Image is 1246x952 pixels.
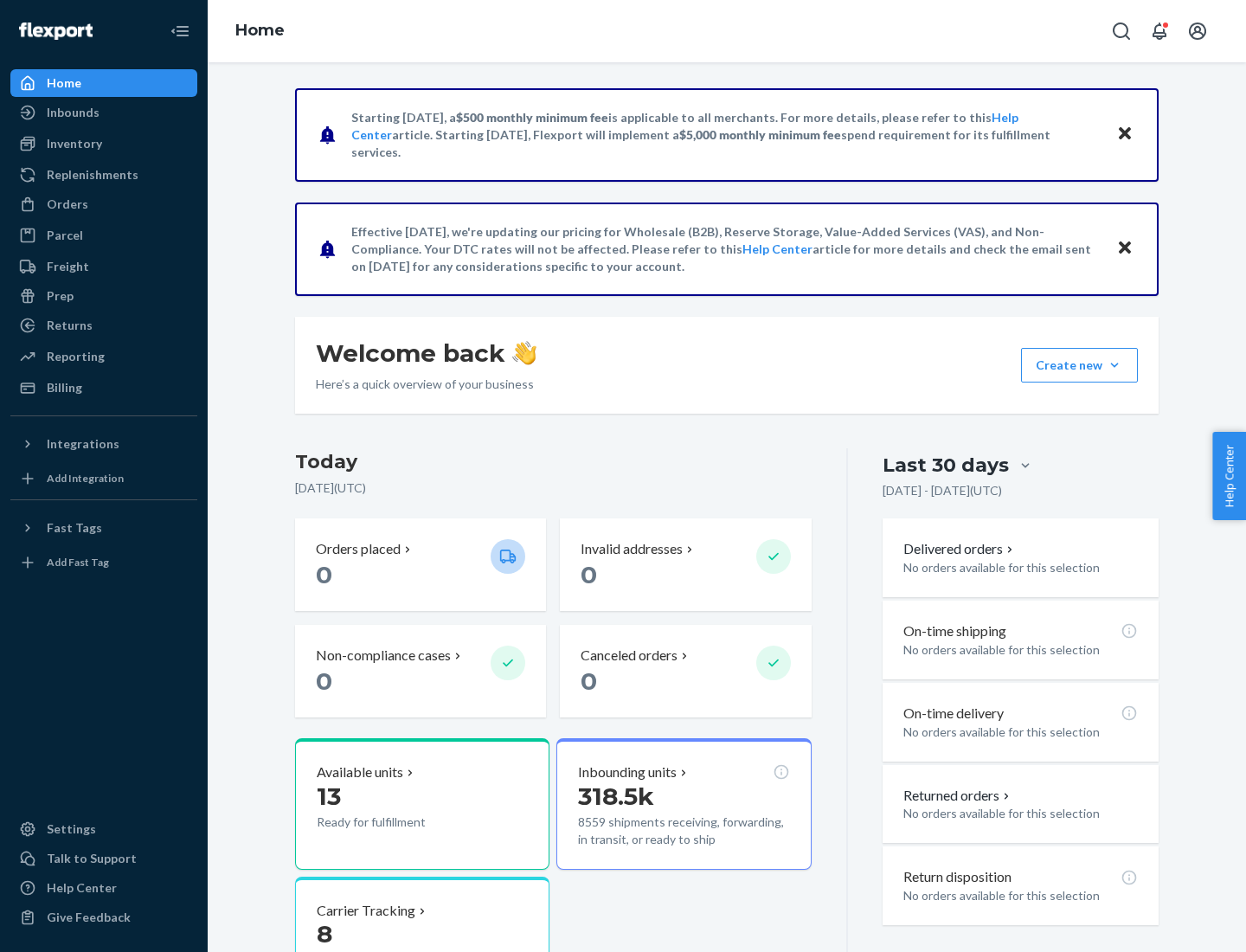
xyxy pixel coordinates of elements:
[903,621,1006,641] p: On-time shipping
[47,820,96,838] div: Settings
[10,874,197,902] a: Help Center
[581,666,597,696] span: 0
[10,343,197,370] a: Reporting
[316,376,536,393] p: Here’s a quick overview of your business
[10,465,197,492] a: Add Integration
[903,867,1012,887] p: Return disposition
[47,227,83,244] div: Parcel
[10,130,197,158] a: Inventory
[742,241,812,256] a: Help Center
[47,348,105,365] div: Reporting
[903,559,1138,576] p: No orders available for this selection
[47,850,137,867] div: Talk to Support
[10,374,197,402] a: Billing
[19,23,93,40] img: Flexport logo
[10,99,197,126] a: Inbounds
[581,646,678,666] p: Canceled orders
[317,901,415,921] p: Carrier Tracking
[163,14,197,48] button: Close Navigation
[47,196,88,213] div: Orders
[10,845,197,872] a: Talk to Support
[903,786,1013,806] button: Returned orders
[295,479,812,497] p: [DATE] ( UTC )
[317,762,403,782] p: Available units
[295,738,549,870] button: Available units13Ready for fulfillment
[47,287,74,305] div: Prep
[47,317,93,334] div: Returns
[578,762,677,782] p: Inbounding units
[1104,14,1139,48] button: Open Search Box
[10,253,197,280] a: Freight
[47,135,102,152] div: Inventory
[235,21,285,40] a: Home
[1021,348,1138,383] button: Create new
[1114,122,1136,147] button: Close
[883,482,1002,499] p: [DATE] - [DATE] ( UTC )
[1212,432,1246,520] button: Help Center
[317,919,332,949] span: 8
[317,814,477,831] p: Ready for fulfillment
[316,338,536,369] h1: Welcome back
[351,109,1100,161] p: Starting [DATE], a is applicable to all merchants. For more details, please refer to this article...
[351,223,1100,275] p: Effective [DATE], we're updating our pricing for Wholesale (B2B), Reserve Storage, Value-Added Se...
[47,879,117,897] div: Help Center
[1142,14,1177,48] button: Open notifications
[578,814,789,848] p: 8559 shipments receiving, forwarding, in transit, or ready to ship
[903,539,1017,559] button: Delivered orders
[295,448,812,476] h3: Today
[1114,236,1136,261] button: Close
[10,815,197,843] a: Settings
[679,127,841,142] span: $5,000 monthly minimum fee
[903,704,1004,724] p: On-time delivery
[47,471,124,486] div: Add Integration
[316,539,401,559] p: Orders placed
[316,666,332,696] span: 0
[10,190,197,218] a: Orders
[456,110,608,125] span: $500 monthly minimum fee
[317,782,341,811] span: 13
[10,69,197,97] a: Home
[316,646,451,666] p: Non-compliance cases
[903,724,1138,741] p: No orders available for this selection
[560,625,811,717] button: Canceled orders 0
[581,560,597,589] span: 0
[903,805,1138,822] p: No orders available for this selection
[560,518,811,611] button: Invalid addresses 0
[47,258,89,275] div: Freight
[883,452,1009,479] div: Last 30 days
[556,738,811,870] button: Inbounding units318.5k8559 shipments receiving, forwarding, in transit, or ready to ship
[512,341,536,365] img: hand-wave emoji
[10,514,197,542] button: Fast Tags
[47,909,131,926] div: Give Feedback
[10,282,197,310] a: Prep
[47,104,100,121] div: Inbounds
[10,312,197,339] a: Returns
[47,519,102,537] div: Fast Tags
[295,625,546,717] button: Non-compliance cases 0
[47,555,109,569] div: Add Fast Tag
[1180,14,1215,48] button: Open account menu
[10,222,197,249] a: Parcel
[581,539,683,559] p: Invalid addresses
[47,379,82,396] div: Billing
[10,904,197,931] button: Give Feedback
[578,782,654,811] span: 318.5k
[903,887,1138,904] p: No orders available for this selection
[47,74,81,92] div: Home
[10,161,197,189] a: Replenishments
[10,549,197,576] a: Add Fast Tag
[295,518,546,611] button: Orders placed 0
[903,641,1138,659] p: No orders available for this selection
[316,560,332,589] span: 0
[47,435,119,453] div: Integrations
[47,166,138,183] div: Replenishments
[222,6,299,56] ol: breadcrumbs
[10,430,197,458] button: Integrations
